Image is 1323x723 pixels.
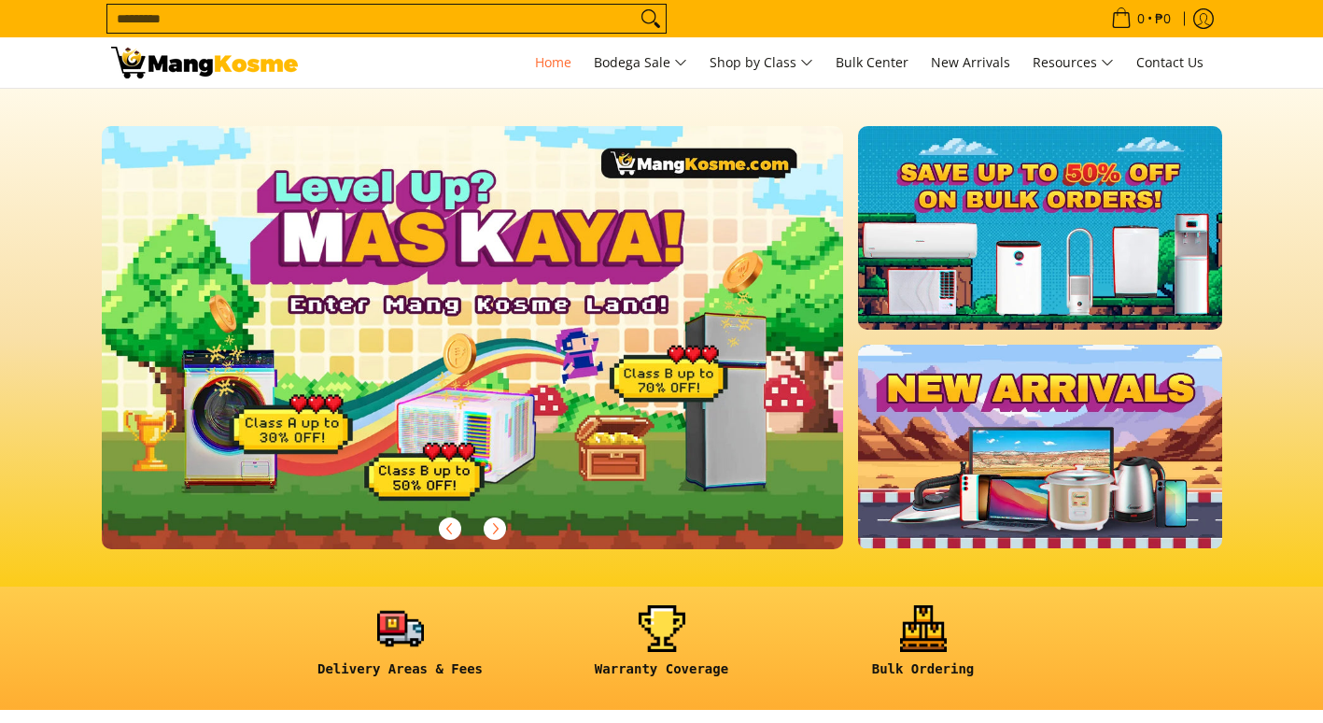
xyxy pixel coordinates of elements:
span: Home [535,53,571,71]
img: Gaming desktop banner [102,126,844,549]
a: <h6><strong>Bulk Ordering</strong></h6> [802,605,1045,692]
button: Search [636,5,666,33]
span: Shop by Class [710,51,813,75]
a: Home [526,37,581,88]
a: Resources [1023,37,1123,88]
a: New Arrivals [922,37,1020,88]
span: Resources [1033,51,1114,75]
span: 0 [1134,12,1147,25]
span: • [1105,8,1176,29]
a: Bulk Center [826,37,918,88]
span: Bodega Sale [594,51,687,75]
span: Bulk Center [836,53,908,71]
a: <h6><strong>Warranty Coverage</strong></h6> [541,605,783,692]
button: Next [474,508,515,549]
span: ₱0 [1152,12,1174,25]
a: Shop by Class [700,37,823,88]
img: Mang Kosme: Your Home Appliances Warehouse Sale Partner! [111,47,298,78]
span: Contact Us [1136,53,1203,71]
button: Previous [429,508,471,549]
a: Contact Us [1127,37,1213,88]
span: New Arrivals [931,53,1010,71]
nav: Main Menu [317,37,1213,88]
a: <h6><strong>Delivery Areas & Fees</strong></h6> [279,605,522,692]
a: Bodega Sale [584,37,697,88]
